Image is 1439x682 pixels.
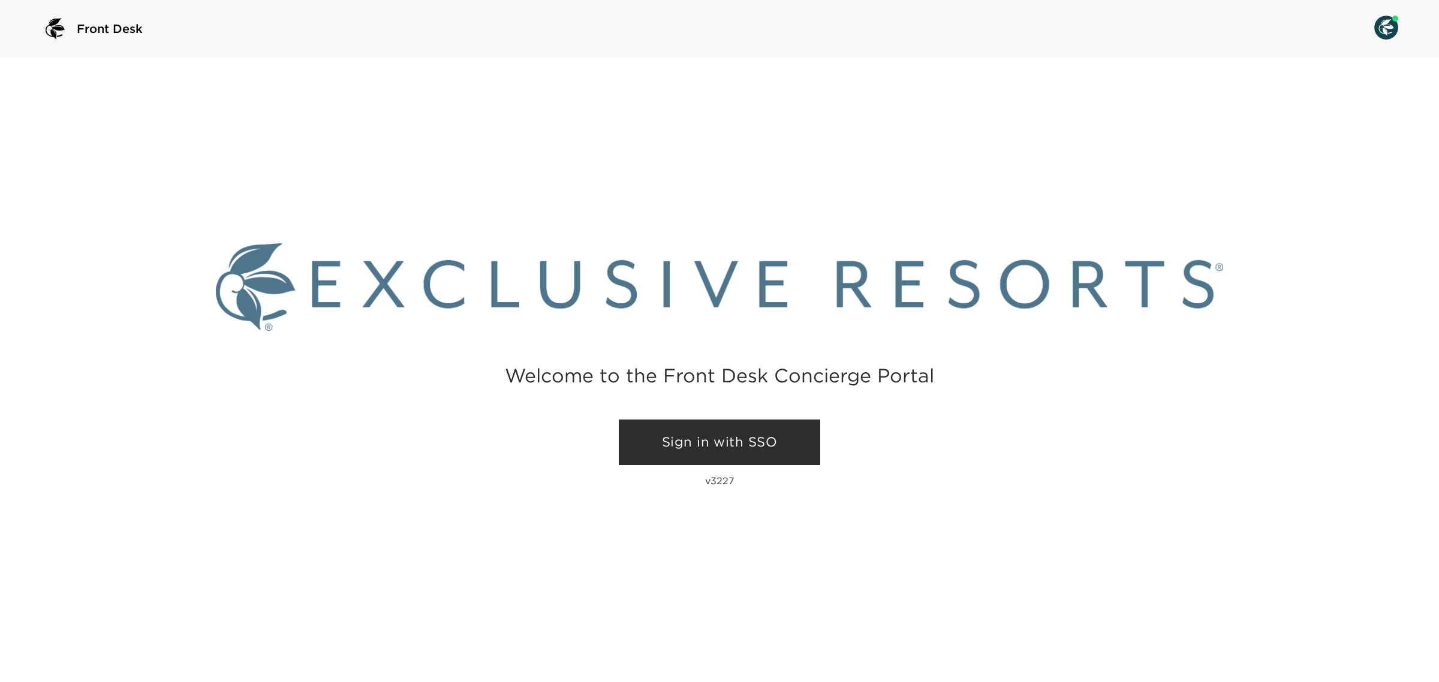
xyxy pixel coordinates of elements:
[1374,16,1398,40] img: User
[705,475,734,487] p: v3227
[505,366,934,385] h2: Welcome to the Front Desk Concierge Portal
[41,14,70,43] img: logo
[77,20,143,37] span: Front Desk
[619,420,820,465] a: Sign in with SSO
[216,243,1223,331] img: Exclusive Resorts logo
